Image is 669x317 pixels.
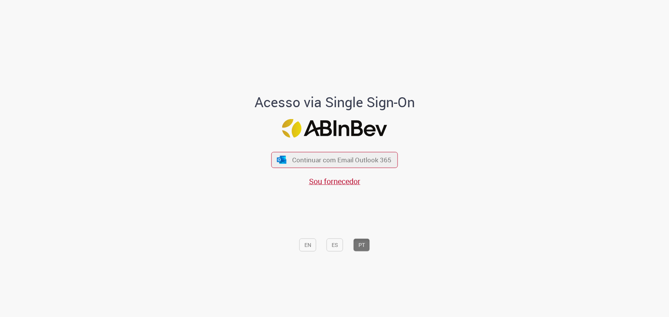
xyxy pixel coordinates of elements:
a: Sou fornecedor [309,176,360,186]
span: Continuar com Email Outlook 365 [292,155,391,164]
button: ícone Azure/Microsoft 360 Continuar com Email Outlook 365 [271,152,398,168]
h1: Acesso via Single Sign-On [228,95,441,110]
img: Logo ABInBev [282,119,387,138]
button: ES [327,239,343,252]
button: PT [353,239,370,252]
img: ícone Azure/Microsoft 360 [276,156,287,164]
button: EN [299,239,316,252]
